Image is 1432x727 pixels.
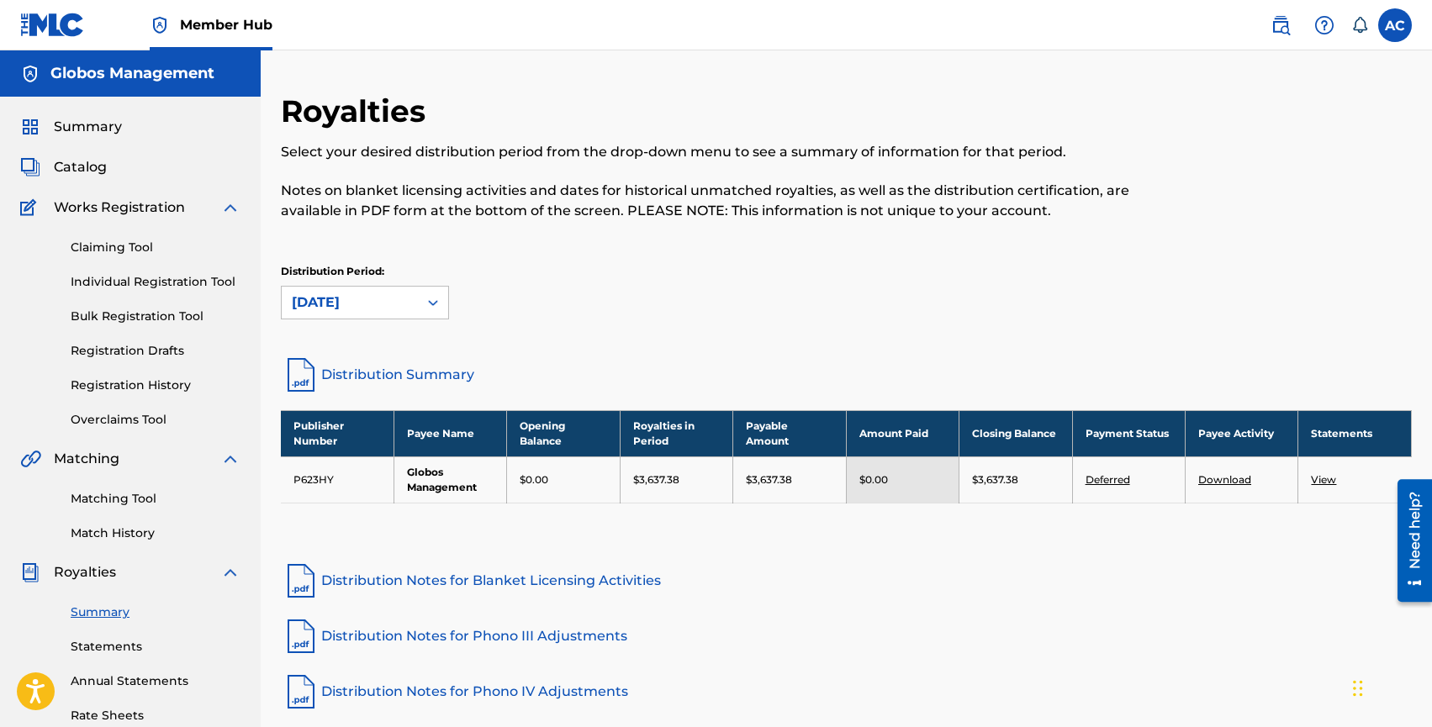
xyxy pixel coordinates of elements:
[71,411,240,429] a: Overclaims Tool
[20,157,107,177] a: CatalogCatalog
[71,342,240,360] a: Registration Drafts
[1351,17,1368,34] div: Notifications
[220,562,240,582] img: expand
[71,239,240,256] a: Claiming Tool
[150,15,170,35] img: Top Rightsholder
[180,15,272,34] span: Member Hub
[281,672,321,712] img: pdf
[1353,663,1363,714] div: Trascina
[394,410,506,456] th: Payee Name
[507,410,620,456] th: Opening Balance
[520,472,548,487] p: $0.00
[281,410,394,456] th: Publisher Number
[54,117,122,137] span: Summary
[71,707,240,724] a: Rate Sheets
[1271,15,1291,35] img: search
[71,273,240,291] a: Individual Registration Tool
[20,157,40,177] img: Catalog
[394,456,506,503] td: Globos Management
[281,355,1412,395] a: Distribution Summary
[1086,473,1130,486] a: Deferred
[1186,410,1298,456] th: Payee Activity
[1308,8,1341,42] div: Help
[20,13,85,37] img: MLC Logo
[20,64,40,84] img: Accounts
[220,449,240,469] img: expand
[281,561,1412,601] a: Distribution Notes for Blanket Licensing Activities
[54,562,116,582] span: Royalties
[281,142,1152,162] p: Select your desired distribution period from the drop-down menu to see a summary of information f...
[281,355,321,395] img: distribution-summary-pdf
[71,377,240,394] a: Registration History
[20,449,41,469] img: Matching
[54,157,107,177] span: Catalog
[1314,15,1334,35] img: help
[20,198,42,218] img: Works Registration
[972,472,1018,487] p: $3,637.38
[54,198,185,218] span: Works Registration
[1198,473,1251,486] a: Download
[733,410,846,456] th: Payable Amount
[281,616,1412,656] a: Distribution Notes for Phono III Adjustments
[281,92,434,130] h2: Royalties
[281,672,1412,712] a: Distribution Notes for Phono IV Adjustments
[620,410,732,456] th: Royalties in Period
[71,308,240,325] a: Bulk Registration Tool
[71,638,240,656] a: Statements
[1298,410,1412,456] th: Statements
[1264,8,1297,42] a: Public Search
[71,672,240,690] a: Annual Statements
[220,198,240,218] img: expand
[1348,646,1432,727] iframe: Chat Widget
[859,472,888,487] p: $0.00
[54,449,119,469] span: Matching
[20,117,122,137] a: SummarySummary
[846,410,959,456] th: Amount Paid
[1385,473,1432,608] iframe: Resource Center
[1072,410,1185,456] th: Payment Status
[71,524,240,542] a: Match History
[1378,8,1412,42] div: User Menu
[959,410,1072,456] th: Closing Balance
[71,490,240,508] a: Matching Tool
[281,616,321,656] img: pdf
[633,472,679,487] p: $3,637.38
[281,456,394,503] td: P623HY
[50,64,214,83] h5: Globos Management
[1311,473,1336,486] a: View
[71,603,240,621] a: Summary
[20,117,40,137] img: Summary
[281,264,449,279] p: Distribution Period:
[281,181,1152,221] p: Notes on blanket licensing activities and dates for historical unmatched royalties, as well as th...
[20,562,40,582] img: Royalties
[292,292,408,313] div: [DATE]
[746,472,792,487] p: $3,637.38
[1348,646,1432,727] div: Widget chat
[281,561,321,601] img: pdf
